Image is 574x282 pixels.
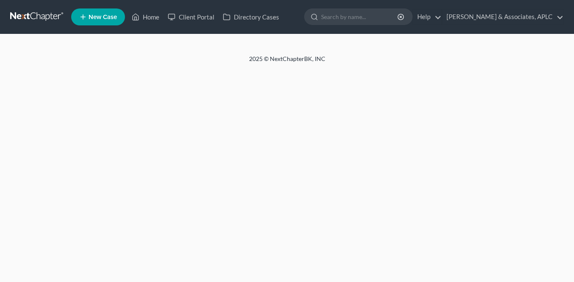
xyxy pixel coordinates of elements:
[219,9,283,25] a: Directory Cases
[89,14,117,20] span: New Case
[413,9,441,25] a: Help
[46,55,529,70] div: 2025 © NextChapterBK, INC
[128,9,164,25] a: Home
[164,9,219,25] a: Client Portal
[442,9,563,25] a: [PERSON_NAME] & Associates, APLC
[321,9,399,25] input: Search by name...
